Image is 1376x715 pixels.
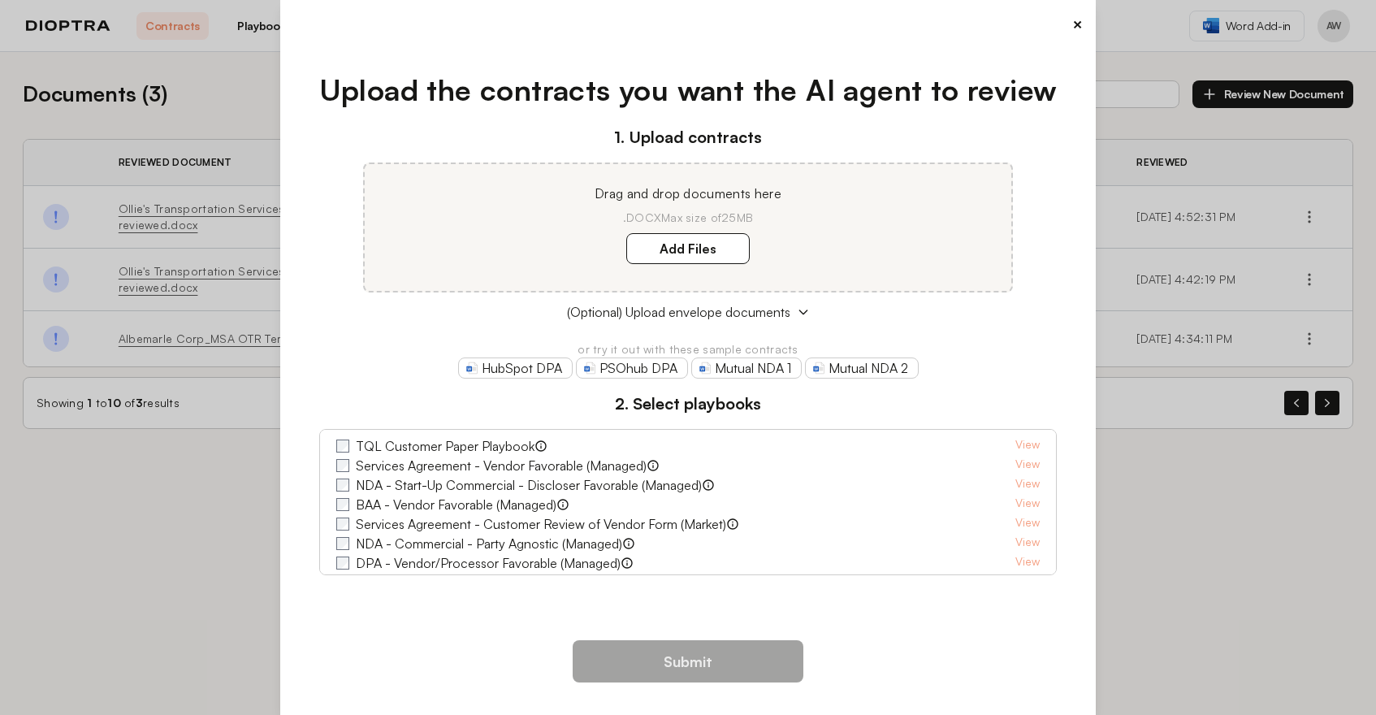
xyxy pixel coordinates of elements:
[1015,553,1040,573] a: View
[573,640,803,682] button: Submit
[319,341,1058,357] p: or try it out with these sample contracts
[576,357,688,379] a: PSOhub DPA
[356,456,647,475] label: Services Agreement - Vendor Favorable (Managed)
[356,514,726,534] label: Services Agreement - Customer Review of Vendor Form (Market)
[1072,13,1083,36] button: ×
[356,436,534,456] label: TQL Customer Paper Playbook
[458,357,573,379] a: HubSpot DPA
[356,573,591,592] label: NDA - M&A - Buyer Favorable (Managed)
[384,210,992,226] p: .DOCX Max size of 25MB
[1015,534,1040,553] a: View
[1015,475,1040,495] a: View
[319,392,1058,416] h3: 2. Select playbooks
[805,357,919,379] a: Mutual NDA 2
[626,233,750,264] label: Add Files
[1015,436,1040,456] a: View
[384,184,992,203] p: Drag and drop documents here
[567,302,790,322] span: (Optional) Upload envelope documents
[1015,514,1040,534] a: View
[1015,495,1040,514] a: View
[356,553,621,573] label: DPA - Vendor/Processor Favorable (Managed)
[1015,573,1040,592] a: View
[691,357,802,379] a: Mutual NDA 1
[319,302,1058,322] button: (Optional) Upload envelope documents
[356,534,622,553] label: NDA - Commercial - Party Agnostic (Managed)
[356,475,702,495] label: NDA - Start-Up Commercial - Discloser Favorable (Managed)
[356,495,556,514] label: BAA - Vendor Favorable (Managed)
[319,125,1058,149] h3: 1. Upload contracts
[1015,456,1040,475] a: View
[319,68,1058,112] h1: Upload the contracts you want the AI agent to review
